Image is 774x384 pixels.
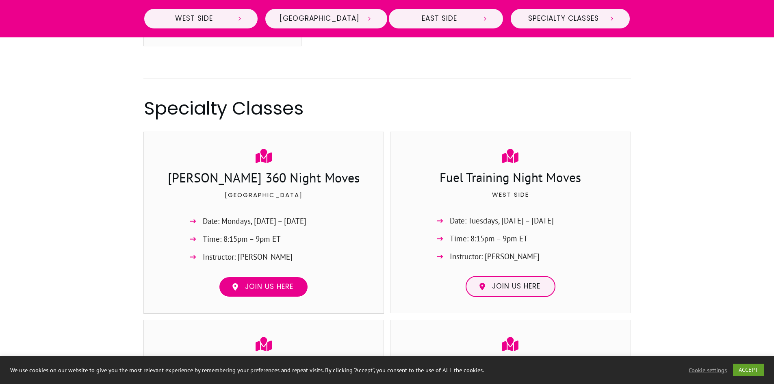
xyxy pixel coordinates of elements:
[280,14,360,23] span: [GEOGRAPHIC_DATA]
[10,367,538,374] div: We use cookies on our website to give you the most relevant experience by remembering your prefer...
[450,232,528,245] span: Time: 8:15pm – 9pm ET
[492,282,540,291] span: Join us here
[219,276,308,297] a: Join us here
[203,232,281,246] span: Time: 8:15pm – 9pm ET
[399,169,622,188] h3: Fuel Training Night Moves
[158,14,230,23] span: West Side
[450,214,554,228] span: Date: Tuesdays, [DATE] – [DATE]
[466,276,555,297] a: Join us here
[689,367,727,374] a: Cookie settings
[388,8,504,29] a: East Side
[245,282,293,291] span: Join us here
[399,189,622,210] p: West Side
[525,14,602,23] span: Specialty Classes
[203,250,293,264] span: Instructor: [PERSON_NAME]
[403,14,475,23] span: East Side
[152,169,376,189] h3: [PERSON_NAME] 360 Night Moves
[143,8,259,29] a: West Side
[733,364,764,376] a: ACCEPT
[510,8,631,29] a: Specialty Classes
[203,215,306,228] span: Date: Mondays, [DATE] – [DATE]
[144,95,631,121] h2: Specialty Classes
[265,8,388,29] a: [GEOGRAPHIC_DATA]
[152,190,376,210] p: [GEOGRAPHIC_DATA]
[450,250,540,263] span: Instructor: [PERSON_NAME]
